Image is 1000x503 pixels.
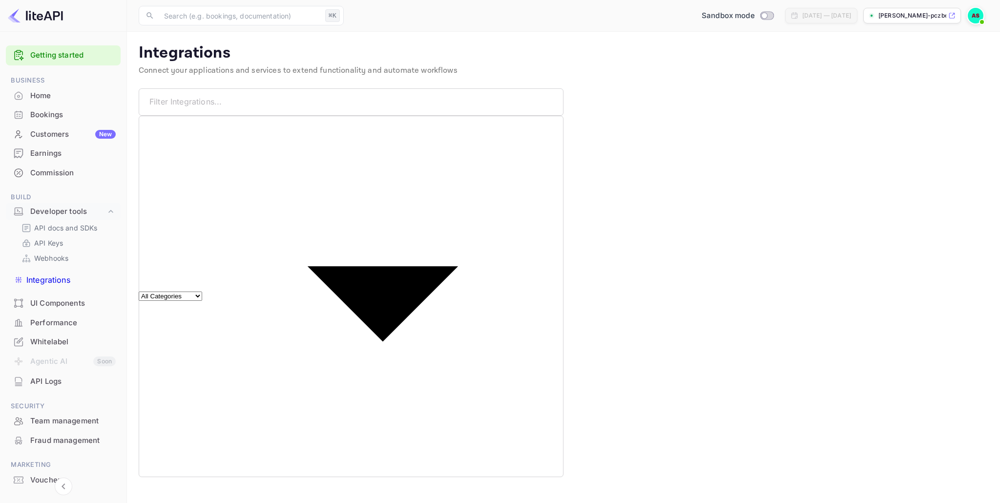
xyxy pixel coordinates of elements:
a: Commission [6,164,121,182]
div: Fraud management [6,431,121,450]
div: API Logs [30,376,116,387]
div: Developer tools [6,203,121,220]
div: Performance [6,314,121,333]
p: Webhooks [34,253,68,263]
div: Whitelabel [30,336,116,348]
a: Whitelabel [6,333,121,351]
span: Security [6,401,121,412]
img: LiteAPI logo [8,8,63,23]
span: Sandbox mode [702,10,755,21]
a: Bookings [6,105,121,124]
a: API Keys [21,238,113,248]
a: Earnings [6,144,121,162]
div: UI Components [30,298,116,309]
p: Integrations [139,43,988,63]
div: Bookings [30,109,116,121]
a: Integrations [14,266,119,293]
a: Team management [6,412,121,430]
div: New [95,130,116,139]
div: API Logs [6,372,121,391]
a: Performance [6,314,121,332]
div: UI Components [6,294,121,313]
div: API Keys [18,236,117,250]
div: ⌘K [325,9,340,22]
a: Fraud management [6,431,121,449]
div: Getting started [6,45,121,65]
span: Marketing [6,460,121,470]
p: API Keys [34,238,63,248]
a: Webhooks [21,253,113,263]
div: Earnings [30,148,116,159]
p: [PERSON_NAME]-pczbe... [878,11,946,20]
a: Home [6,86,121,105]
a: Vouchers [6,471,121,489]
div: Webhooks [18,251,117,265]
div: Developer tools [30,206,106,217]
div: API docs and SDKs [18,221,117,235]
div: Fraud management [30,435,116,446]
p: Connect your applications and services to extend functionality and automate workflows [139,65,988,77]
div: Switch to Production mode [698,10,777,21]
input: Search (e.g. bookings, documentation) [158,6,321,25]
a: UI Components [6,294,121,312]
div: Home [30,90,116,102]
a: API docs and SDKs [21,223,113,233]
p: API docs and SDKs [34,223,98,233]
p: Integrations [26,274,70,286]
div: Home [6,86,121,105]
button: Collapse navigation [55,478,72,495]
div: Team management [6,412,121,431]
img: Andreas Stefanis [968,8,983,23]
div: Performance [30,317,116,329]
input: Filter Integrations... [149,88,563,116]
a: Getting started [30,50,116,61]
div: Commission [6,164,121,183]
a: CustomersNew [6,125,121,143]
div: [DATE] — [DATE] [802,11,851,20]
span: Build [6,192,121,203]
div: Commission [30,168,116,179]
div: Vouchers [30,475,116,486]
div: CustomersNew [6,125,121,144]
div: Customers [30,129,116,140]
div: Earnings [6,144,121,163]
span: Business [6,75,121,86]
div: Team management [30,416,116,427]
a: API Logs [6,372,121,390]
div: Vouchers [6,471,121,490]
